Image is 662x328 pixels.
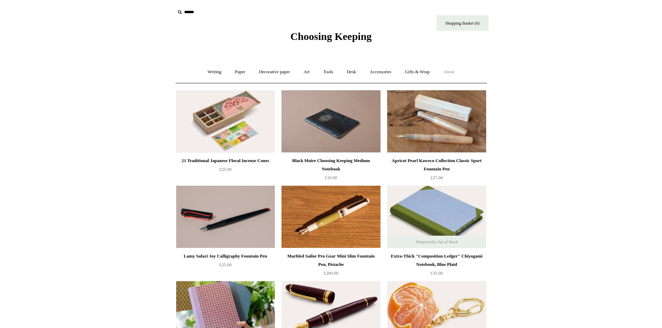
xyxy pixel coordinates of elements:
div: Extra-Thick "Composition Ledger" Chiyogami Notebook, Blue Plaid [389,252,484,269]
a: Lamy Safari Joy Calligraphy Fountain Pen Lamy Safari Joy Calligraphy Fountain Pen [176,186,275,248]
a: Tools [317,63,340,81]
div: Lamy Safari Joy Calligraphy Fountain Pen [178,252,273,260]
a: Apricot Pearl Kaweco Collection Classic Sport Fountain Pen Apricot Pearl Kaweco Collection Classi... [387,90,486,153]
a: Marbled Sailor Pro Gear Mini Slim Fountain Pen, Pistache £200.00 [281,252,380,280]
a: Extra-Thick "Composition Ledger" Chiyogami Notebook, Blue Plaid £35.00 [387,252,486,280]
a: Desk [341,63,362,81]
a: About [437,63,461,81]
a: 21 Traditional Japanese Floral Incense Cones £25.00 [176,157,275,185]
a: Decorative paper [253,63,296,81]
div: 21 Traditional Japanese Floral Incense Cones [178,157,273,165]
img: Lamy Safari Joy Calligraphy Fountain Pen [176,186,275,248]
span: £25.00 [219,167,232,172]
a: Black Moire Choosing Keeping Medium Notebook £10.00 [281,157,380,185]
a: Extra-Thick "Composition Ledger" Chiyogami Notebook, Blue Plaid Extra-Thick "Composition Ledger" ... [387,186,486,248]
span: £200.00 [324,270,338,276]
a: 21 Traditional Japanese Floral Incense Cones 21 Traditional Japanese Floral Incense Cones [176,90,275,153]
span: Temporarily Out of Stock [409,236,465,248]
div: Black Moire Choosing Keeping Medium Notebook [283,157,378,173]
img: Black Moire Choosing Keeping Medium Notebook [281,90,380,153]
span: Choosing Keeping [290,31,371,42]
img: Marbled Sailor Pro Gear Mini Slim Fountain Pen, Pistache [281,186,380,248]
div: Marbled Sailor Pro Gear Mini Slim Fountain Pen, Pistache [283,252,378,269]
a: Gifts & Wrap [399,63,436,81]
a: Apricot Pearl Kaweco Collection Classic Sport Fountain Pen £27.00 [387,157,486,185]
a: Shopping Basket (0) [436,15,489,31]
a: Choosing Keeping [290,36,371,41]
a: Writing [201,63,228,81]
img: Extra-Thick "Composition Ledger" Chiyogami Notebook, Blue Plaid [387,186,486,248]
span: £27.00 [431,175,443,180]
span: £10.00 [325,175,337,180]
a: Art [297,63,316,81]
a: Accessories [363,63,398,81]
a: Lamy Safari Joy Calligraphy Fountain Pen £25.00 [176,252,275,280]
a: Black Moire Choosing Keeping Medium Notebook Black Moire Choosing Keeping Medium Notebook [281,90,380,153]
div: Apricot Pearl Kaweco Collection Classic Sport Fountain Pen [389,157,484,173]
img: 21 Traditional Japanese Floral Incense Cones [176,90,275,153]
span: £25.00 [219,262,232,267]
a: Marbled Sailor Pro Gear Mini Slim Fountain Pen, Pistache Marbled Sailor Pro Gear Mini Slim Founta... [281,186,380,248]
a: Paper [229,63,252,81]
img: Apricot Pearl Kaweco Collection Classic Sport Fountain Pen [387,90,486,153]
span: £35.00 [431,270,443,276]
